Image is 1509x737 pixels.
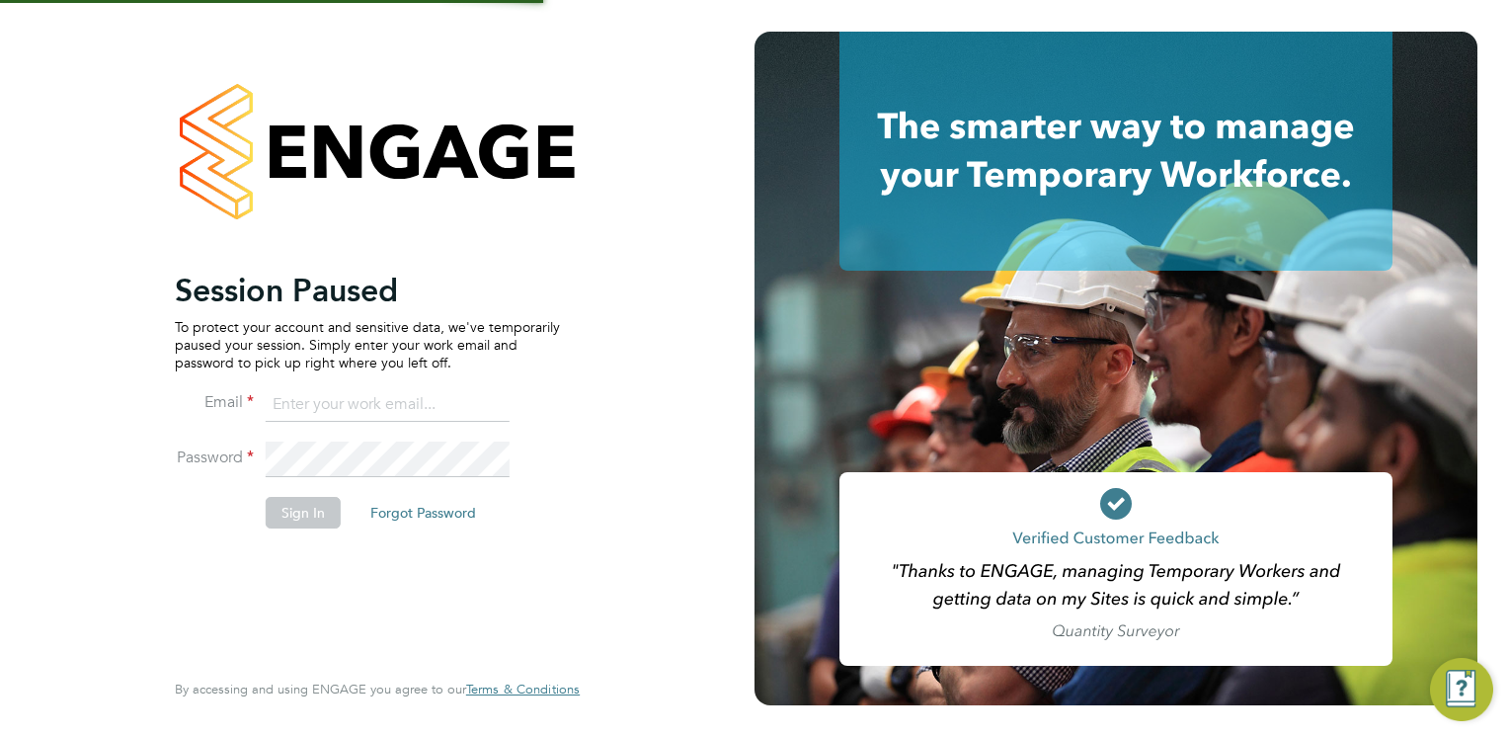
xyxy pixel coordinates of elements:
input: Enter your work email... [266,387,510,423]
button: Forgot Password [355,497,492,529]
a: Terms & Conditions [466,682,580,697]
button: Sign In [266,497,341,529]
span: Terms & Conditions [466,681,580,697]
p: To protect your account and sensitive data, we've temporarily paused your session. Simply enter y... [175,318,560,372]
button: Engage Resource Center [1430,658,1493,721]
label: Password [175,448,254,468]
h2: Session Paused [175,271,560,310]
span: By accessing and using ENGAGE you agree to our [175,681,580,697]
label: Email [175,392,254,413]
